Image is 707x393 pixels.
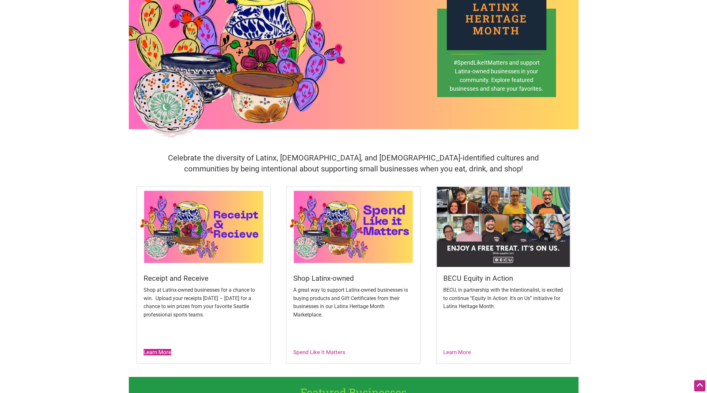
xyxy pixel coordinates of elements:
p: Shop at Latinx-owned businesses for a chance to win. Upload your receipts [DATE] – [DATE] for a c... [144,286,264,319]
p: A great way to support Latinx-owned businesses is buying products and Gift Certificates from thei... [293,286,413,319]
h5: Receipt and Receive [144,273,264,283]
a: Learn More [144,349,171,355]
div: Scroll Back to Top [694,380,705,391]
h5: Shop Latinx-owned [293,273,413,283]
h5: BECU Equity in Action [443,273,563,283]
h4: Celebrate the diversity of Latinx, [DEMOGRAPHIC_DATA], and [DEMOGRAPHIC_DATA]-identified cultures... [151,153,556,174]
img: Latinx / Hispanic Heritage Month [137,187,270,267]
a: Learn More [443,349,471,355]
p: BECU, in partnership with the Intentionalist, is excited to continue “Equity In Action: It’s on U... [443,286,563,311]
div: #SpendLikeItMatters and support Latinx-owned businesses in your community. Explore featured busin... [449,58,544,102]
img: Equity in Action - Latinx Heritage Month [437,187,570,267]
img: Latinx / Hispanic Heritage Month [287,187,420,267]
a: Spend Like It Matters [293,349,345,355]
